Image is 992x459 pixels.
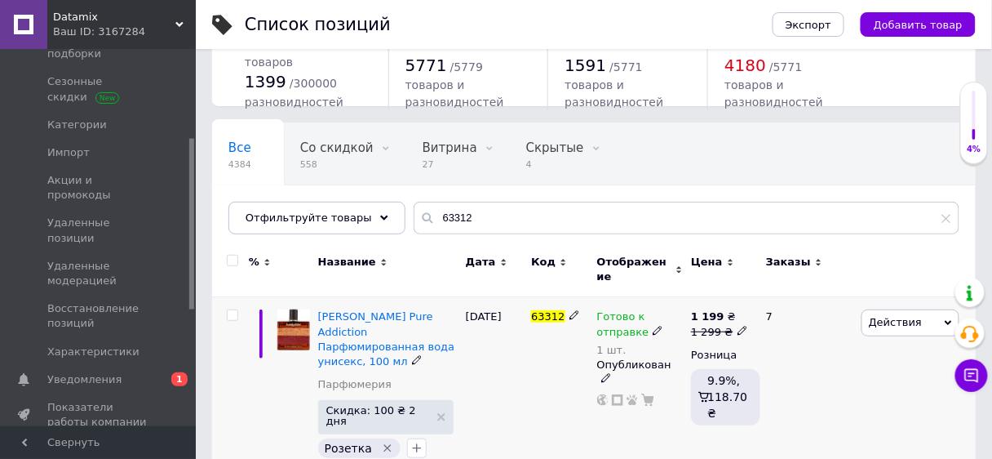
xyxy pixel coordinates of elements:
[466,255,496,270] span: Дата
[53,10,175,25] span: Datamix
[47,400,151,430] span: Показатели работы компании
[531,310,565,323] span: 63312
[228,140,251,155] span: Все
[450,60,483,74] span: / 5779
[228,158,251,171] span: 4384
[597,344,683,356] div: 1 шт.
[47,259,151,288] span: Удаленные модерацией
[526,158,584,171] span: 4
[47,372,122,387] span: Уведомления
[325,442,372,455] span: Розетка
[874,19,963,31] span: Добавить товар
[691,325,747,340] div: 1 299 ₴
[708,374,748,420] span: 9.9%, 118.70 ₴
[786,19,831,31] span: Экспорт
[423,158,477,171] span: 27
[691,310,724,323] b: 1 199
[405,78,504,108] span: товаров и разновидностей
[300,158,374,171] span: 558
[773,12,844,37] button: Экспорт
[955,359,988,392] button: Чат с покупателем
[245,16,391,33] div: Список позиций
[53,25,196,39] div: Ваш ID: 3167284
[526,140,584,155] span: Скрытые
[277,310,310,350] img: Franck Olivier Pure Addiction Парфюмированная вода унисекс, 100 мл
[300,140,374,155] span: Со скидкой
[405,56,447,75] span: 5771
[766,255,811,270] span: Заказы
[318,255,376,270] span: Название
[245,72,286,91] span: 1399
[47,173,151,203] span: Акции и промокоды
[414,202,959,234] input: Поиск по названию позиции, артикулу и поисковым запросам
[381,442,394,455] svg: Удалить метку
[249,255,259,270] span: %
[47,74,151,104] span: Сезонные скидки
[47,145,90,160] span: Импорт
[318,310,455,368] a: [PERSON_NAME] Pure Addiction Парфюмированная вода унисекс, 100 мл
[597,358,683,387] div: Опубликован
[171,372,188,386] span: 1
[47,301,151,331] span: Восстановление позиций
[769,60,802,74] span: / 5771
[724,56,766,75] span: 4180
[531,255,556,270] span: Код
[724,78,823,108] span: товаров и разновидностей
[245,37,337,69] span: / 100000 товаров
[861,12,976,37] button: Добавить товар
[318,377,392,392] a: Парфюмерия
[691,348,752,363] div: Розница
[47,345,139,359] span: Характеристики
[691,310,747,324] div: ₴
[326,405,429,426] span: Скидка: 100 ₴ 2 дня
[691,255,723,270] span: Цена
[47,118,107,132] span: Категории
[423,140,477,155] span: Витрина
[610,60,643,74] span: / 5771
[565,56,606,75] span: 1591
[869,316,922,328] span: Действия
[47,216,151,245] span: Удаленные позиции
[961,144,987,155] div: 4%
[246,212,372,224] span: Отфильтруйте товары
[228,203,339,217] span: Опубликованные
[245,77,343,109] span: / 300000 разновидностей
[597,255,671,284] span: Отображение
[597,310,649,342] span: Готово к отправке
[565,78,663,108] span: товаров и разновидностей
